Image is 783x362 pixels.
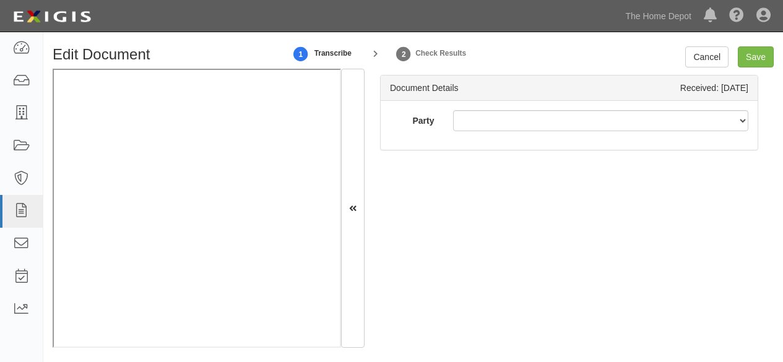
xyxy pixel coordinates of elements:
small: Check Results [415,49,466,58]
h1: Edit Document [53,46,280,62]
i: Help Center - Complianz [729,9,744,24]
div: Received: [DATE] [680,82,748,94]
label: Party [381,110,444,127]
input: Save [738,46,774,67]
a: Check Results [413,48,466,58]
a: 1 [292,40,310,67]
a: Cancel [685,46,729,67]
strong: 2 [394,47,413,62]
a: The Home Depot [619,4,698,28]
img: logo-5460c22ac91f19d4615b14bd174203de0afe785f0fc80cf4dbbc73dc1793850b.png [9,6,95,28]
small: Transcribe [314,49,352,58]
a: 2 [394,40,413,67]
div: Document Details [390,82,459,94]
strong: 1 [292,47,310,62]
